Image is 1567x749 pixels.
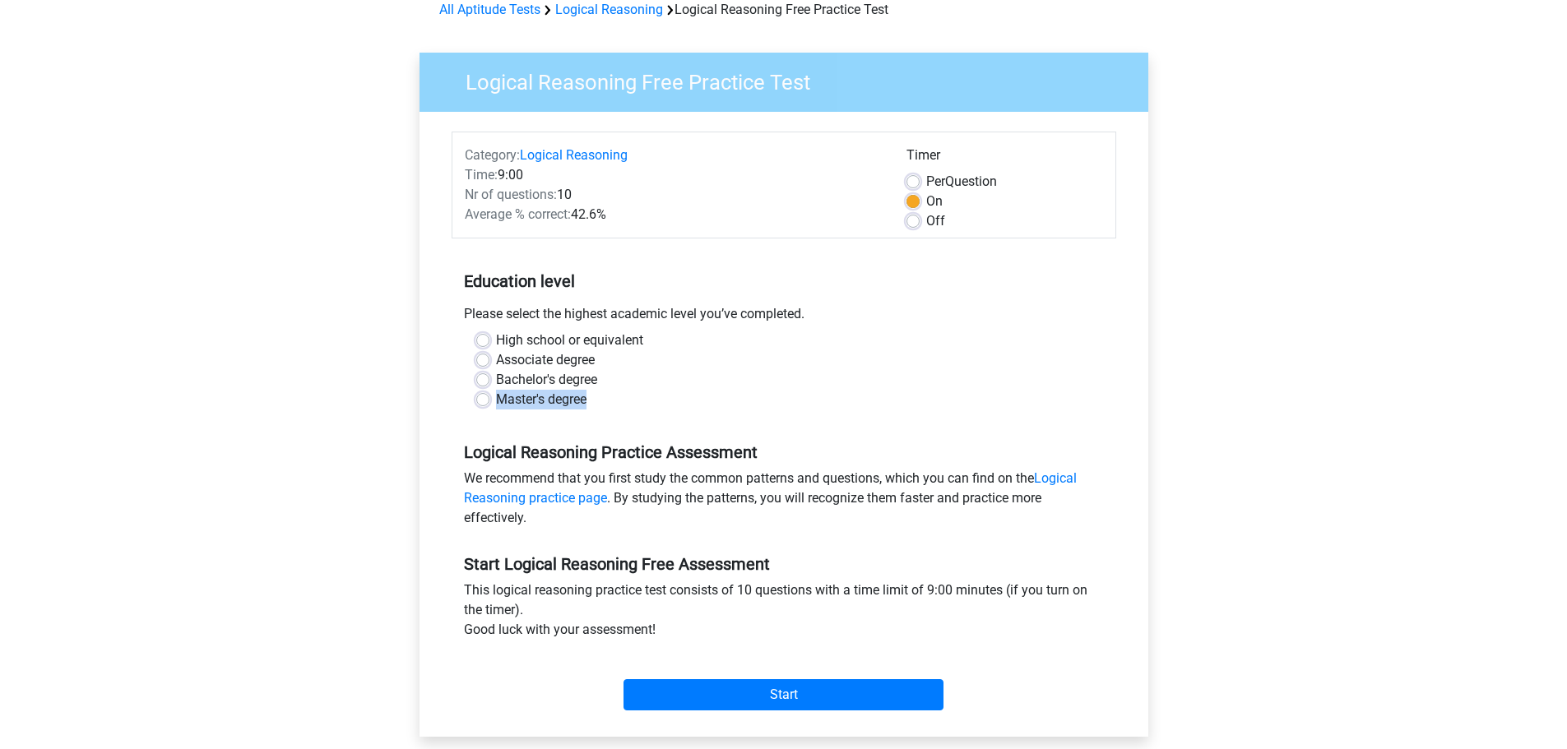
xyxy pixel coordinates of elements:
a: Logical Reasoning [520,147,628,163]
a: All Aptitude Tests [439,2,540,17]
label: On [926,192,943,211]
span: Nr of questions: [465,187,557,202]
h3: Logical Reasoning Free Practice Test [446,63,1136,95]
label: Off [926,211,945,231]
label: Associate degree [496,350,595,370]
label: Bachelor's degree [496,370,597,390]
div: Please select the highest academic level you’ve completed. [452,304,1116,331]
h5: Start Logical Reasoning Free Assessment [464,554,1104,574]
label: High school or equivalent [496,331,643,350]
div: 42.6% [452,205,894,224]
div: We recommend that you first study the common patterns and questions, which you can find on the . ... [452,469,1116,534]
h5: Education level [464,265,1104,298]
label: Question [926,172,997,192]
div: 10 [452,185,894,205]
div: This logical reasoning practice test consists of 10 questions with a time limit of 9:00 minutes (... [452,580,1116,646]
h5: Logical Reasoning Practice Assessment [464,442,1104,462]
label: Master's degree [496,390,586,409]
span: Time: [465,167,498,183]
div: Timer [906,146,1103,172]
input: Start [624,679,943,710]
span: Category: [465,147,520,163]
span: Average % correct: [465,206,571,222]
span: Per [926,173,945,189]
a: Logical Reasoning [555,2,663,17]
div: 9:00 [452,165,894,185]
